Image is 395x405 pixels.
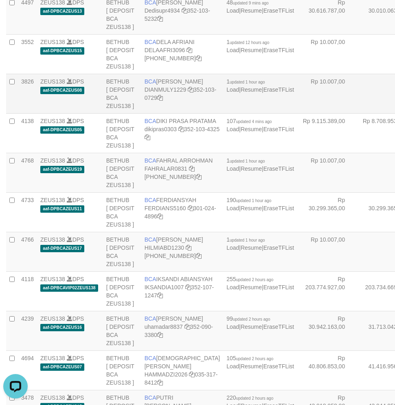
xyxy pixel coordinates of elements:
[241,324,262,330] a: Resume
[40,205,84,212] span: aaf-DPBCAZEUS11
[40,47,84,54] span: aaf-DPBCAZEUS15
[37,153,103,193] td: DPS
[40,324,84,331] span: aaf-DPBCAZEUS16
[157,332,163,338] a: Copy 3520903380 to clipboard
[236,357,274,361] span: updated 2 hours ago
[145,157,156,164] span: BCA
[236,198,272,203] span: updated 1 hour ago
[188,205,193,211] a: Copy FERDIANS5160 to clipboard
[103,232,141,272] td: BETHUB [ DEPOSIT BCA ZEUS138 ]
[145,284,184,291] a: IKSANDIA1007
[141,35,223,74] td: DELA AFRIANI [PHONE_NUMBER]
[145,134,150,141] a: Copy 3521034325 to clipboard
[196,174,202,180] a: Copy 5665095158 to clipboard
[226,315,294,330] span: | |
[37,232,103,272] td: DPS
[18,311,37,351] td: 4239
[141,232,223,272] td: [PERSON_NAME] [PHONE_NUMBER]
[236,277,274,282] span: updated 2 hours ago
[40,39,65,45] a: ZEUS138
[226,355,294,370] span: | |
[37,272,103,311] td: DPS
[18,351,37,390] td: 4694
[230,238,265,242] span: updated 1 hour ago
[263,205,294,211] a: EraseTFList
[145,118,156,124] span: BCA
[103,35,141,74] td: BETHUB [ DEPOSIT BCA ZEUS138 ]
[145,371,188,378] a: HAMMADZI2026
[263,244,294,251] a: EraseTFList
[226,157,265,164] span: 1
[263,165,294,172] a: EraseTFList
[18,272,37,311] td: 4118
[196,253,202,259] a: Copy 7495214257 to clipboard
[145,126,177,132] a: dikipras0303
[241,126,262,132] a: Resume
[226,324,239,330] a: Load
[145,244,184,251] a: HILMIABD1230
[297,114,357,153] td: Rp 9.115.389,00
[233,317,270,321] span: updated 2 hours ago
[37,311,103,351] td: DPS
[40,394,65,401] a: ZEUS138
[145,197,156,203] span: BCA
[263,284,294,291] a: EraseTFList
[141,74,223,114] td: [PERSON_NAME] 352-103-0729
[241,7,262,14] a: Resume
[157,292,163,299] a: Copy 3521071247 to clipboard
[263,47,294,53] a: EraseTFList
[226,197,271,203] span: 190
[40,315,65,322] a: ZEUS138
[226,276,273,282] span: 255
[145,315,156,322] span: BCA
[178,126,184,132] a: Copy dikipras0303 to clipboard
[263,126,294,132] a: EraseTFList
[188,86,193,93] a: Copy DIANMULY1229 to clipboard
[230,80,265,84] span: updated 1 hour ago
[145,7,180,14] a: Dedisupr4934
[103,153,141,193] td: BETHUB [ DEPOSIT BCA ZEUS138 ]
[233,1,269,5] span: updated 9 mins ago
[226,276,294,291] span: | |
[141,193,223,232] td: FERDIANSYAH 301-024-4896
[230,159,265,163] span: updated 1 hour ago
[297,351,357,390] td: Rp 40.806.853,00
[141,311,223,351] td: [PERSON_NAME] 352-090-3380
[241,284,262,291] a: Resume
[230,40,269,45] span: updated 12 hours ago
[18,193,37,232] td: 4733
[226,355,273,361] span: 105
[40,8,84,15] span: aaf-DPBCAZEUS13
[297,35,357,74] td: Rp 10.007,00
[186,244,191,251] a: Copy HILMIABD1230 to clipboard
[241,86,262,93] a: Resume
[182,7,187,14] a: Copy Dedisupr4934 to clipboard
[263,324,294,330] a: EraseTFList
[226,394,273,401] span: 220
[263,7,294,14] a: EraseTFList
[263,363,294,370] a: EraseTFList
[141,272,223,311] td: IKSANDI ABIANSYAH 352-107-1247
[145,205,186,211] a: FERDIANS5160
[145,47,185,53] a: DELAAFRI3096
[40,197,65,203] a: ZEUS138
[40,355,65,361] a: ZEUS138
[297,74,357,114] td: Rp 10.007,00
[157,15,163,22] a: Copy 3521035232 to clipboard
[141,153,223,193] td: FAHRAL ARROHMAN [PHONE_NUMBER]
[145,324,183,330] a: uhamadar8837
[189,165,195,172] a: Copy FAHRALAR0831 to clipboard
[103,351,141,390] td: BETHUB [ DEPOSIT BCA ZEUS138 ]
[226,363,239,370] a: Load
[297,232,357,272] td: Rp 10.007,00
[103,311,141,351] td: BETHUB [ DEPOSIT BCA ZEUS138 ]
[145,355,156,361] span: BCA
[157,379,163,386] a: Copy 0353178412 to clipboard
[226,236,265,243] span: 1
[184,324,190,330] a: Copy uhamadar8837 to clipboard
[103,114,141,153] td: BETHUB [ DEPOSIT BCA ZEUS138 ]
[37,114,103,153] td: DPS
[226,47,239,53] a: Load
[145,86,186,93] a: DIANMULY1229
[18,153,37,193] td: 4768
